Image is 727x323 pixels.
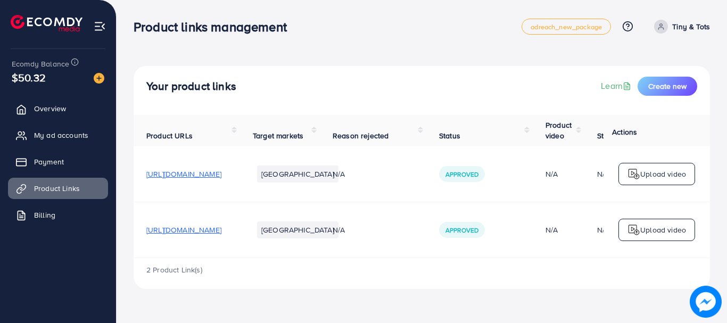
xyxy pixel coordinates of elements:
[690,286,721,317] img: image
[546,120,572,141] span: Product video
[257,221,338,238] li: [GEOGRAPHIC_DATA]
[531,23,602,30] span: adreach_new_package
[439,130,460,141] span: Status
[546,225,572,235] div: N/A
[257,165,338,183] li: [GEOGRAPHIC_DATA]
[333,130,389,141] span: Reason rejected
[522,19,611,35] a: adreach_new_package
[8,204,108,226] a: Billing
[627,223,640,236] img: logo
[12,59,69,69] span: Ecomdy Balance
[146,225,221,235] span: [URL][DOMAIN_NAME]
[34,210,55,220] span: Billing
[597,130,639,141] span: Status video
[34,156,64,167] span: Payment
[34,130,88,140] span: My ad accounts
[627,168,640,180] img: logo
[134,19,295,35] h3: Product links management
[12,70,46,85] span: $50.32
[648,81,687,92] span: Create new
[11,15,82,31] img: logo
[597,225,609,235] div: N/A
[146,264,202,275] span: 2 Product Link(s)
[640,168,686,180] p: Upload video
[333,169,345,179] span: N/A
[445,226,478,235] span: Approved
[612,127,637,137] span: Actions
[146,169,221,179] span: [URL][DOMAIN_NAME]
[94,73,104,84] img: image
[597,169,609,179] div: N/A
[640,223,686,236] p: Upload video
[650,20,710,34] a: Tiny & Tots
[34,103,66,114] span: Overview
[146,130,193,141] span: Product URLs
[546,169,572,179] div: N/A
[8,178,108,199] a: Product Links
[8,125,108,146] a: My ad accounts
[8,98,108,119] a: Overview
[94,20,106,32] img: menu
[333,225,345,235] span: N/A
[601,80,633,92] a: Learn
[638,77,697,96] button: Create new
[8,151,108,172] a: Payment
[445,170,478,179] span: Approved
[146,80,236,93] h4: Your product links
[253,130,303,141] span: Target markets
[672,20,710,33] p: Tiny & Tots
[34,183,80,194] span: Product Links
